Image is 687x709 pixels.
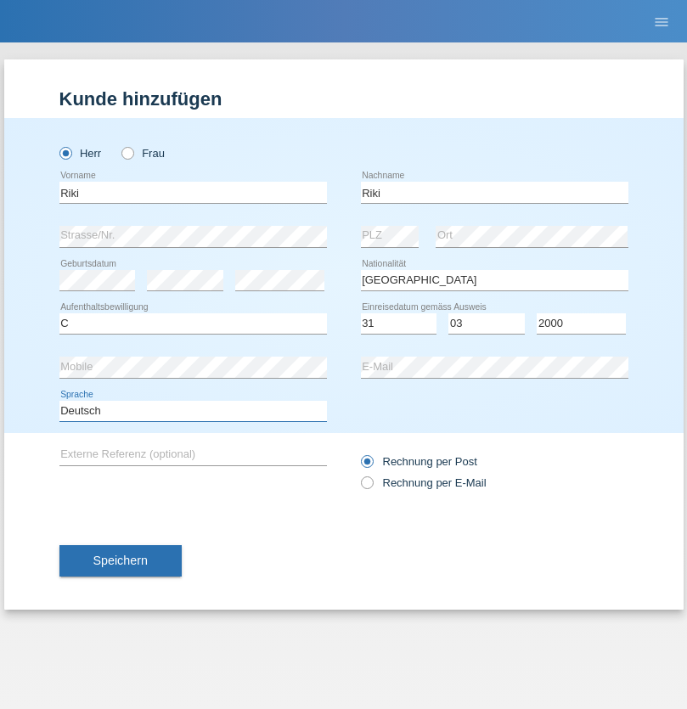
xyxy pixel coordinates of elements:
[59,88,628,110] h1: Kunde hinzufügen
[361,455,372,476] input: Rechnung per Post
[93,554,148,567] span: Speichern
[59,545,182,577] button: Speichern
[59,147,70,158] input: Herr
[59,147,102,160] label: Herr
[361,476,372,498] input: Rechnung per E-Mail
[121,147,165,160] label: Frau
[121,147,132,158] input: Frau
[653,14,670,31] i: menu
[645,16,679,26] a: menu
[361,476,487,489] label: Rechnung per E-Mail
[361,455,477,468] label: Rechnung per Post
